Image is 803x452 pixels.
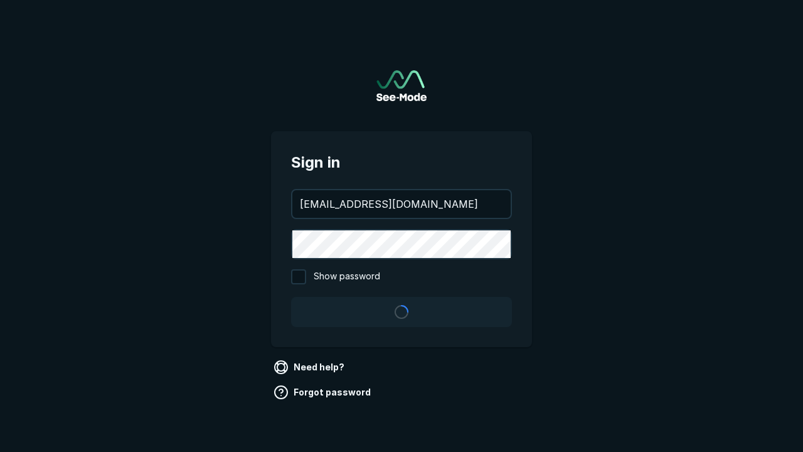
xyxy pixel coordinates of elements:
a: Go to sign in [376,70,427,101]
span: Sign in [291,151,512,174]
img: See-Mode Logo [376,70,427,101]
a: Need help? [271,357,349,377]
input: your@email.com [292,190,511,218]
span: Show password [314,269,380,284]
a: Forgot password [271,382,376,402]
